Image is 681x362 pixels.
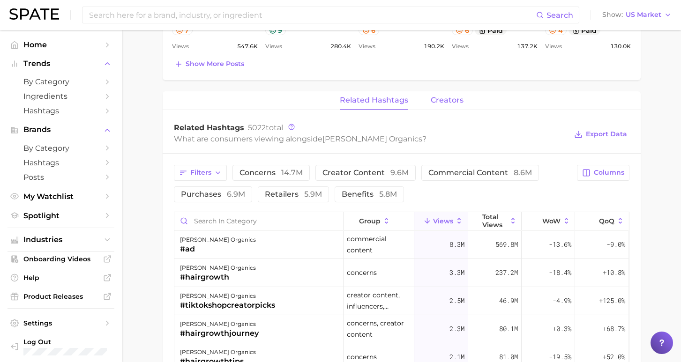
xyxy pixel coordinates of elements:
[342,191,397,198] span: benefits
[586,130,627,138] span: Export Data
[468,212,522,230] button: Total Views
[344,212,415,230] button: group
[495,239,518,250] span: 569.8m
[514,168,532,177] span: 8.6m
[7,57,114,71] button: Trends
[475,25,507,35] button: paid
[359,25,380,35] button: 6
[23,211,98,220] span: Spotlight
[181,191,245,198] span: purchases
[7,89,114,103] a: Ingredients
[174,165,227,181] button: Filters
[495,267,518,278] span: 237.2m
[322,134,422,143] span: [PERSON_NAME] organics
[7,123,114,137] button: Brands
[610,41,631,52] span: 130.0k
[359,217,381,225] span: group
[340,96,408,104] span: related hashtags
[7,335,114,358] a: Log out. Currently logged in with e-mail alyssa@spate.nyc.
[7,103,114,118] a: Hashtags
[594,169,624,177] span: Columns
[7,170,114,185] a: Posts
[172,58,247,71] button: Show more posts
[553,323,571,334] span: +0.3%
[599,217,614,225] span: QoQ
[174,315,629,343] button: [PERSON_NAME] organics#hairgrowthjourneyconcerns, creator content2.3m80.1m+0.3%+68.7%
[190,169,211,177] span: Filters
[347,318,411,340] span: concerns, creator content
[23,126,98,134] span: Brands
[330,41,351,52] span: 280.4k
[23,319,98,327] span: Settings
[23,158,98,167] span: Hashtags
[606,239,625,250] span: -9.0%
[322,169,409,177] span: creator content
[449,323,464,334] span: 2.3m
[239,169,303,177] span: concerns
[180,272,256,283] div: #hairgrowth
[180,244,256,255] div: #ad
[23,192,98,201] span: My Watchlist
[482,213,507,228] span: Total Views
[575,212,629,230] button: QoQ
[359,41,375,52] span: Views
[172,25,193,35] button: 7
[452,25,473,35] button: 6
[7,316,114,330] a: Settings
[174,231,629,259] button: [PERSON_NAME] organics#adcommercial content8.3m569.8m-13.6%-9.0%
[23,40,98,49] span: Home
[248,123,266,132] span: 5022
[599,295,625,306] span: +125.0%
[7,155,114,170] a: Hashtags
[542,217,561,225] span: WoW
[549,267,571,278] span: -18.4%
[603,323,625,334] span: +68.7%
[304,190,322,199] span: 5.9m
[7,37,114,52] a: Home
[186,60,244,68] span: Show more posts
[602,12,623,17] span: Show
[23,92,98,101] span: Ingredients
[569,25,601,35] button: paid
[7,74,114,89] a: by Category
[431,96,464,104] span: creators
[379,190,397,199] span: 5.8m
[248,123,283,132] span: total
[9,8,59,20] img: SPATE
[7,189,114,204] a: My Watchlist
[180,290,275,302] div: [PERSON_NAME] organics
[7,141,114,155] a: by Category
[449,267,464,278] span: 3.3m
[428,169,532,177] span: commercial content
[23,173,98,182] span: Posts
[626,12,661,17] span: US Market
[180,234,256,245] div: [PERSON_NAME] organics
[23,338,107,346] span: Log Out
[88,7,536,23] input: Search here for a brand, industry, or ingredient
[23,236,98,244] span: Industries
[549,239,571,250] span: -13.6%
[7,208,114,223] a: Spotlight
[174,287,629,315] button: [PERSON_NAME] organics#tiktokshopcreatorpickscreator content, influencers, retailers2.5m46.9m-4.9...
[174,259,629,287] button: [PERSON_NAME] organics#hairgrowthconcerns3.3m237.2m-18.4%+10.8%
[237,41,258,52] span: 547.6k
[265,41,282,52] span: Views
[390,168,409,177] span: 9.6m
[180,318,259,330] div: [PERSON_NAME] organics
[174,133,568,145] div: What are consumers viewing alongside ?
[572,128,629,141] button: Export Data
[517,41,538,52] span: 137.2k
[23,255,98,263] span: Onboarding Videos
[23,273,98,282] span: Help
[23,77,98,86] span: by Category
[23,59,98,68] span: Trends
[23,106,98,115] span: Hashtags
[174,212,343,230] input: Search in category
[414,212,468,230] button: Views
[449,239,464,250] span: 8.3m
[347,267,377,278] span: concerns
[23,292,98,301] span: Product Releases
[553,295,571,306] span: -4.9%
[347,289,411,312] span: creator content, influencers, retailers
[7,233,114,247] button: Industries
